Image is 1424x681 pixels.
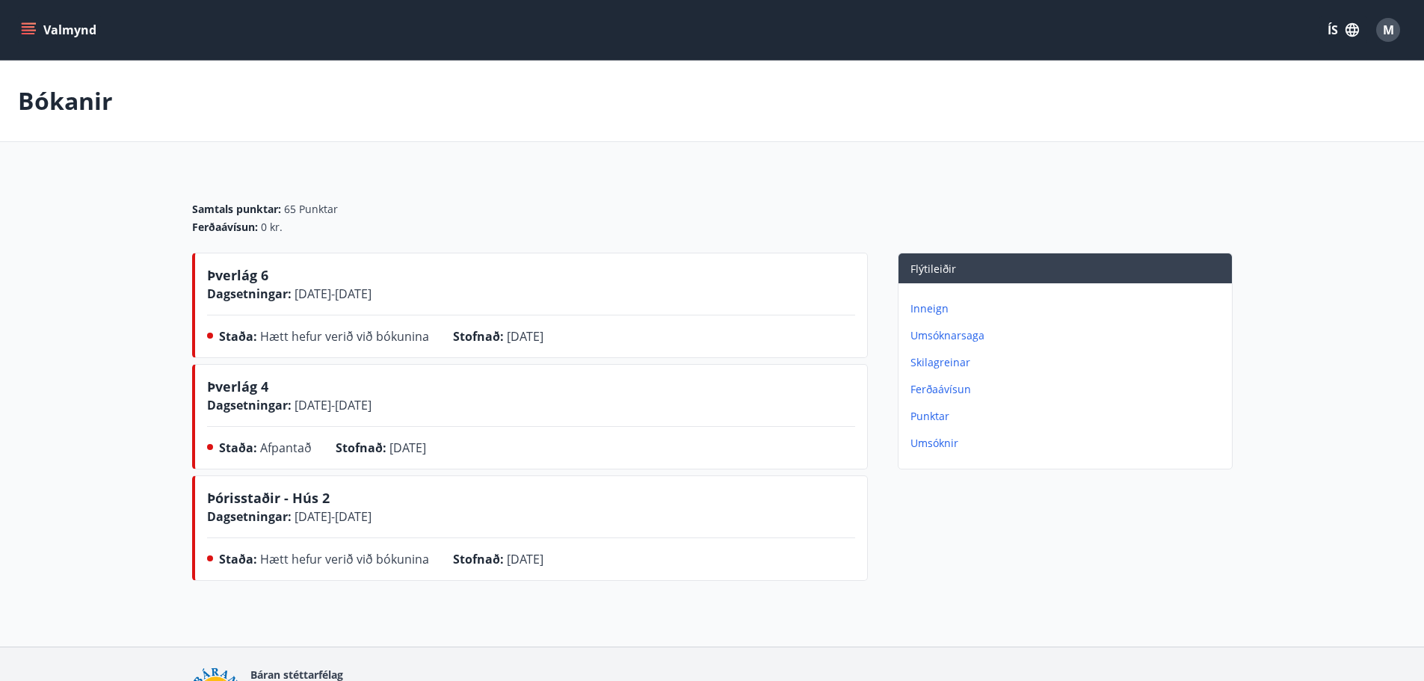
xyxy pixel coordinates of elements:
span: Þórisstaðir - Hús 2 [207,489,330,507]
span: Flýtileiðir [910,262,956,276]
span: Staða : [219,551,257,567]
p: Punktar [910,409,1226,424]
span: [DATE] - [DATE] [292,397,372,413]
span: Þverlág 6 [207,266,268,284]
span: Samtals punktar : [192,202,281,217]
span: Þverlág 4 [207,378,268,395]
span: Dagsetningar : [207,508,292,525]
span: [DATE] [507,551,543,567]
p: Inneign [910,301,1226,316]
span: Hætt hefur verið við bókunina [260,551,429,567]
span: Staða : [219,440,257,456]
p: Umsóknir [910,436,1226,451]
p: Skilagreinar [910,355,1226,370]
span: Stofnað : [336,440,386,456]
p: Ferðaávísun [910,382,1226,397]
span: 65 Punktar [284,202,338,217]
span: 0 kr. [261,220,283,235]
span: [DATE] - [DATE] [292,286,372,302]
button: M [1370,12,1406,48]
span: Dagsetningar : [207,286,292,302]
button: menu [18,16,102,43]
span: Dagsetningar : [207,397,292,413]
span: Staða : [219,328,257,345]
p: Umsóknarsaga [910,328,1226,343]
span: Ferðaávísun : [192,220,258,235]
button: ÍS [1319,16,1367,43]
span: Hætt hefur verið við bókunina [260,328,429,345]
span: Afpantað [260,440,312,456]
span: [DATE] [507,328,543,345]
span: Stofnað : [453,328,504,345]
span: Stofnað : [453,551,504,567]
span: M [1383,22,1394,38]
span: [DATE] - [DATE] [292,508,372,525]
p: Bókanir [18,84,113,117]
span: [DATE] [389,440,426,456]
